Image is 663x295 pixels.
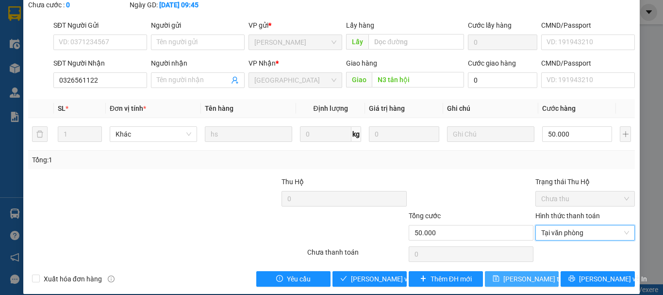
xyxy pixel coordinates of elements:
[93,30,191,42] div: Duyên
[346,72,372,87] span: Giao
[346,59,377,67] span: Giao hàng
[91,64,147,74] span: CHƯA CƯỚC :
[346,21,374,29] span: Lấy hàng
[346,34,368,50] span: Lấy
[151,58,245,69] div: Người nhận
[541,20,635,31] div: CMND/Passport
[468,72,537,88] input: Cước giao hàng
[8,8,86,30] div: [PERSON_NAME]
[542,104,576,112] span: Cước hàng
[485,271,559,287] button: save[PERSON_NAME] thay đổi
[159,1,199,9] b: [DATE] 09:45
[91,61,192,75] div: 40.000
[254,35,336,50] span: Phan Thiết
[231,76,239,84] span: user-add
[93,42,191,55] div: 0842175659
[493,275,499,283] span: save
[541,58,635,69] div: CMND/Passport
[53,20,147,31] div: SĐT Người Gửi
[110,104,146,112] span: Đơn vị tính
[372,72,464,87] input: Dọc đường
[8,42,86,55] div: 0377551419
[249,59,276,67] span: VP Nhận
[8,8,23,18] span: Gửi:
[313,104,348,112] span: Định lượng
[369,104,405,112] span: Giá trị hàng
[468,35,537,50] input: Cước lấy hàng
[351,126,361,142] span: kg
[561,271,635,287] button: printer[PERSON_NAME] và In
[579,274,647,284] span: [PERSON_NAME] và In
[151,20,245,31] div: Người gửi
[409,271,483,287] button: plusThêm ĐH mới
[205,126,292,142] input: VD: Bàn, Ghế
[32,155,257,165] div: Tổng: 1
[340,275,347,283] span: check
[93,8,191,30] div: [GEOGRAPHIC_DATA]
[282,178,304,186] span: Thu Hộ
[205,104,233,112] span: Tên hàng
[468,21,512,29] label: Cước lấy hàng
[568,275,575,283] span: printer
[276,275,283,283] span: exclamation-circle
[541,226,629,240] span: Tại văn phòng
[306,247,408,264] div: Chưa thanh toán
[431,274,472,284] span: Thêm ĐH mới
[332,271,407,287] button: check[PERSON_NAME] và Giao hàng
[468,59,516,67] label: Cước giao hàng
[40,274,106,284] span: Xuất hóa đơn hàng
[287,274,311,284] span: Yêu cầu
[116,127,191,141] span: Khác
[66,1,70,9] b: 0
[620,126,631,142] button: plus
[443,99,538,118] th: Ghi chú
[108,276,115,282] span: info-circle
[249,20,342,31] div: VP gửi
[254,73,336,87] span: Đà Lạt
[535,212,600,220] label: Hình thức thanh toán
[368,34,464,50] input: Dọc đường
[447,126,534,142] input: Ghi Chú
[541,191,629,206] span: Chưa thu
[503,274,581,284] span: [PERSON_NAME] thay đổi
[409,212,441,220] span: Tổng cước
[256,271,331,287] button: exclamation-circleYêu cầu
[535,176,635,187] div: Trạng thái Thu Hộ
[58,104,66,112] span: SL
[8,30,86,42] div: diệu
[32,126,48,142] button: delete
[420,275,427,283] span: plus
[53,58,147,69] div: SĐT Người Nhận
[351,274,444,284] span: [PERSON_NAME] và Giao hàng
[369,126,439,142] input: 0
[93,8,116,18] span: Nhận:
